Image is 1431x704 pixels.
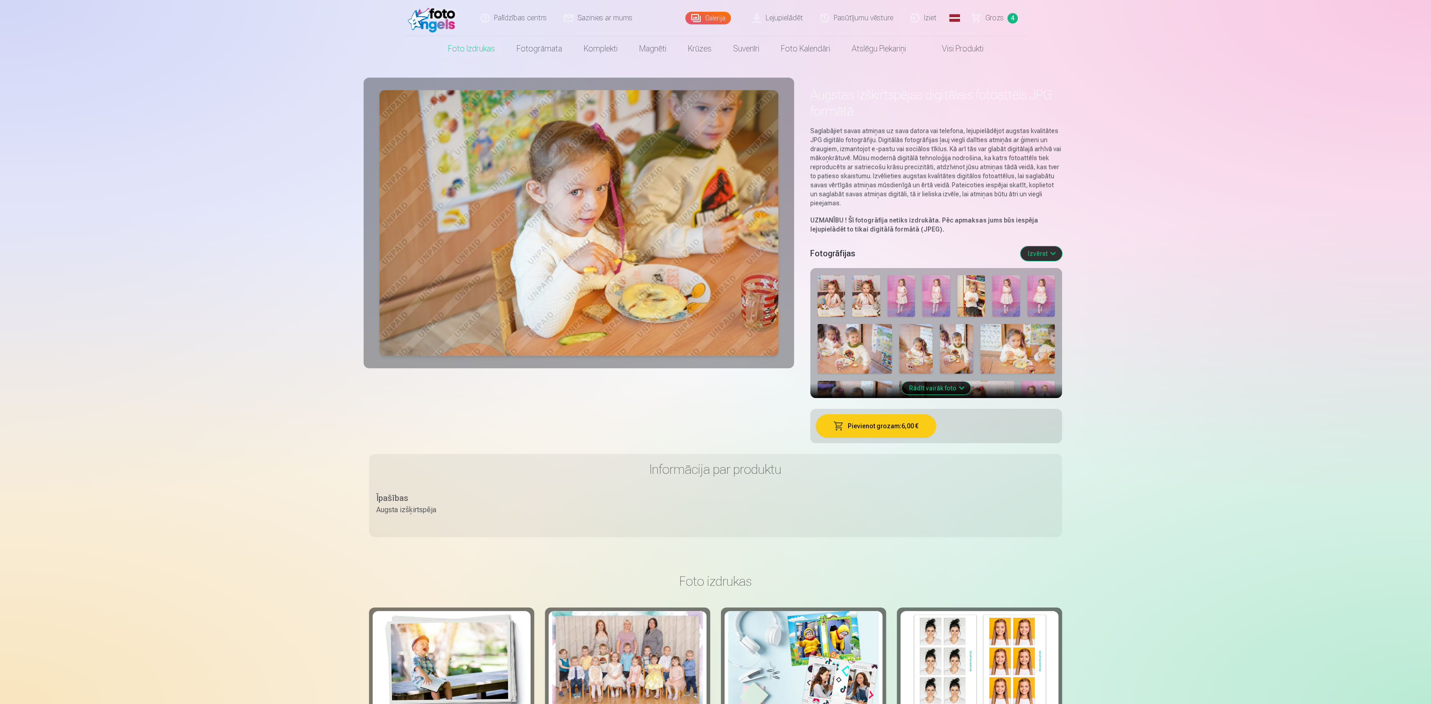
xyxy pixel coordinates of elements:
[1007,13,1018,23] span: 4
[408,4,460,32] img: /fa1
[722,36,770,61] a: Suvenīri
[985,13,1004,23] span: Grozs
[810,126,1062,208] p: Saglabājiet savas atmiņas uz sava datora vai telefona, lejupielādējot augstas kvalitātes JPG digi...
[677,36,722,61] a: Krūzes
[376,573,1055,589] h3: Foto izdrukas
[770,36,841,61] a: Foto kalendāri
[810,217,1038,233] strong: Šī fotogrāfija netiks izdrukāta. Pēc apmaksas jums būs iespēja lejupielādēt to tikai digitālā for...
[1020,246,1062,261] button: Izvērst
[573,36,628,61] a: Komplekti
[810,87,1062,119] h1: Augstas izšķirtspējas digitālais fotoattēls JPG formātā
[810,217,847,224] strong: UZMANĪBU !
[902,382,971,394] button: Rādīt vairāk foto
[841,36,917,61] a: Atslēgu piekariņi
[628,36,677,61] a: Magnēti
[816,414,936,438] button: Pievienot grozam:6,00 €
[810,247,1013,260] h5: Fotogrāfijas
[437,36,506,61] a: Foto izdrukas
[685,12,731,24] a: Galerija
[506,36,573,61] a: Fotogrāmata
[376,492,436,505] div: Īpašības
[917,36,994,61] a: Visi produkti
[376,505,436,515] div: Augsta izšķirtspēja
[376,461,1055,477] h3: Informācija par produktu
